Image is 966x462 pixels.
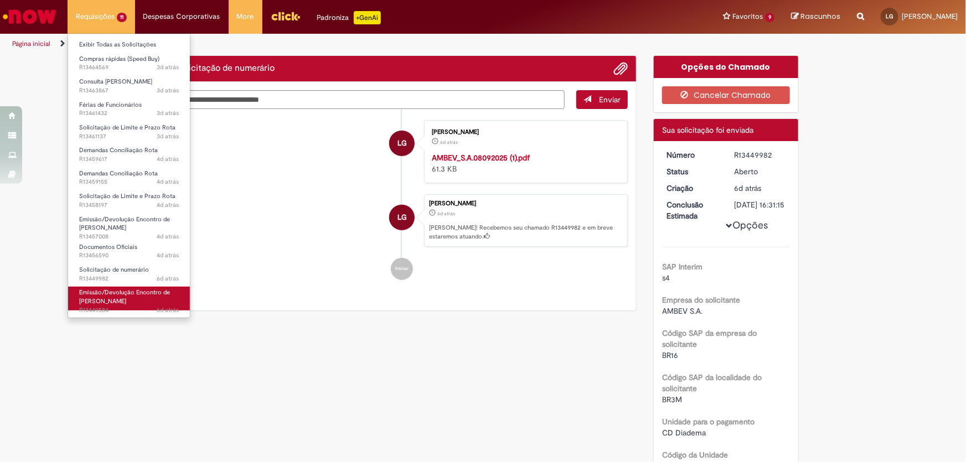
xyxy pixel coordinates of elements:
[157,178,179,186] span: 4d atrás
[68,76,190,96] a: Aberto R13463867 : Consulta Serasa
[735,183,786,194] div: 26/08/2025 17:31:11
[662,295,740,305] b: Empresa do solicitante
[902,12,958,21] span: [PERSON_NAME]
[599,95,621,105] span: Enviar
[68,241,190,262] a: Aberto R13456590 : Documentos Oficiais
[157,178,179,186] time: 28/08/2025 16:28:10
[662,350,678,360] span: BR16
[317,11,381,24] div: Padroniza
[157,155,179,163] time: 28/08/2025 17:35:09
[68,144,190,165] a: Aberto R13459617 : Demandas Conciliação Rota
[397,204,407,231] span: LG
[68,287,190,310] a: Aberto R13449584 : Emissão/Devolução Encontro de Contas Fornecedor
[79,109,179,118] span: R13461432
[79,169,158,178] span: Demandas Conciliação Rota
[12,39,50,48] a: Página inicial
[79,288,170,305] span: Emissão/Devolução Encontro de [PERSON_NAME]
[68,122,190,142] a: Aberto R13461137 : Solicitação de Limite e Prazo Rota
[79,266,149,274] span: Solicitação de numerário
[658,199,726,221] dt: Conclusão Estimada
[662,262,702,272] b: SAP Interim
[576,90,628,109] button: Enviar
[157,306,179,314] span: 6d atrás
[79,77,152,86] span: Consulta [PERSON_NAME]
[79,243,137,251] span: Documentos Oficiais
[432,129,616,136] div: [PERSON_NAME]
[658,183,726,194] dt: Criação
[658,149,726,160] dt: Número
[735,183,762,193] time: 26/08/2025 17:31:11
[791,12,840,22] a: Rascunhos
[389,205,415,230] div: Laura Santos Ordonhe Goncales
[662,306,702,316] span: AMBEV S.A.
[237,11,254,22] span: More
[76,11,115,22] span: Requisições
[157,132,179,141] time: 29/08/2025 09:38:01
[157,132,179,141] span: 3d atrás
[437,210,455,217] time: 26/08/2025 17:31:11
[662,273,670,283] span: s4
[662,450,728,460] b: Código da Unidade
[68,53,190,74] a: Aberto R13464569 : Compras rápidas (Speed Buy)
[177,64,275,74] h2: Solicitação de numerário Histórico de tíquete
[440,139,458,146] time: 26/08/2025 17:31:10
[662,417,755,427] b: Unidade para o pagamento
[177,90,565,109] textarea: Digite sua mensagem aqui...
[157,251,179,259] time: 28/08/2025 10:19:16
[157,201,179,209] span: 4d atrás
[662,86,790,104] button: Cancelar Chamado
[79,86,179,95] span: R13463867
[613,61,628,76] button: Adicionar anexos
[429,224,622,241] p: [PERSON_NAME]! Recebemos seu chamado R13449982 e em breve estaremos atuando.
[662,428,706,438] span: CD Diadema
[271,8,301,24] img: click_logo_yellow_360x200.png
[432,153,530,163] a: AMBEV_S.A.08092025 (1).pdf
[735,149,786,160] div: R13449982
[68,33,190,318] ul: Requisições
[79,251,179,260] span: R13456590
[68,99,190,120] a: Aberto R13461432 : Férias de Funcionários
[735,183,762,193] span: 6d atrás
[79,146,158,154] span: Demandas Conciliação Rota
[177,194,628,247] li: Laura Santos Ordonhe Goncales
[389,131,415,156] div: Laura Santos Ordonhe Goncales
[8,34,636,54] ul: Trilhas de página
[79,215,170,232] span: Emissão/Devolução Encontro de [PERSON_NAME]
[157,63,179,71] time: 30/08/2025 08:05:01
[157,306,179,314] time: 26/08/2025 16:35:21
[79,178,179,186] span: R13459155
[354,11,381,24] p: +GenAi
[886,13,893,20] span: LG
[177,109,628,292] ul: Histórico de tíquete
[157,63,179,71] span: 3d atrás
[79,274,179,283] span: R13449982
[735,166,786,177] div: Aberto
[437,210,455,217] span: 6d atrás
[79,155,179,164] span: R13459617
[654,56,798,78] div: Opções do Chamado
[68,214,190,237] a: Aberto R13457008 : Emissão/Devolução Encontro de Contas Fornecedor
[79,132,179,141] span: R13461137
[157,109,179,117] span: 3d atrás
[157,251,179,259] span: 4d atrás
[440,139,458,146] span: 6d atrás
[79,306,179,315] span: R13449584
[662,328,757,349] b: Código SAP da empresa do solicitante
[157,86,179,95] time: 29/08/2025 17:47:26
[79,123,175,132] span: Solicitação de Limite e Prazo Rota
[68,39,190,51] a: Exibir Todas as Solicitações
[658,166,726,177] dt: Status
[662,125,753,135] span: Sua solicitação foi enviada
[735,199,786,210] div: [DATE] 16:31:15
[765,13,774,22] span: 9
[157,232,179,241] time: 28/08/2025 11:10:28
[157,155,179,163] span: 4d atrás
[79,101,142,109] span: Férias de Funcionários
[432,152,616,174] div: 61.3 KB
[157,274,179,283] span: 6d atrás
[157,86,179,95] span: 3d atrás
[117,13,127,22] span: 11
[68,168,190,188] a: Aberto R13459155 : Demandas Conciliação Rota
[68,264,190,284] a: Aberto R13449982 : Solicitação de numerário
